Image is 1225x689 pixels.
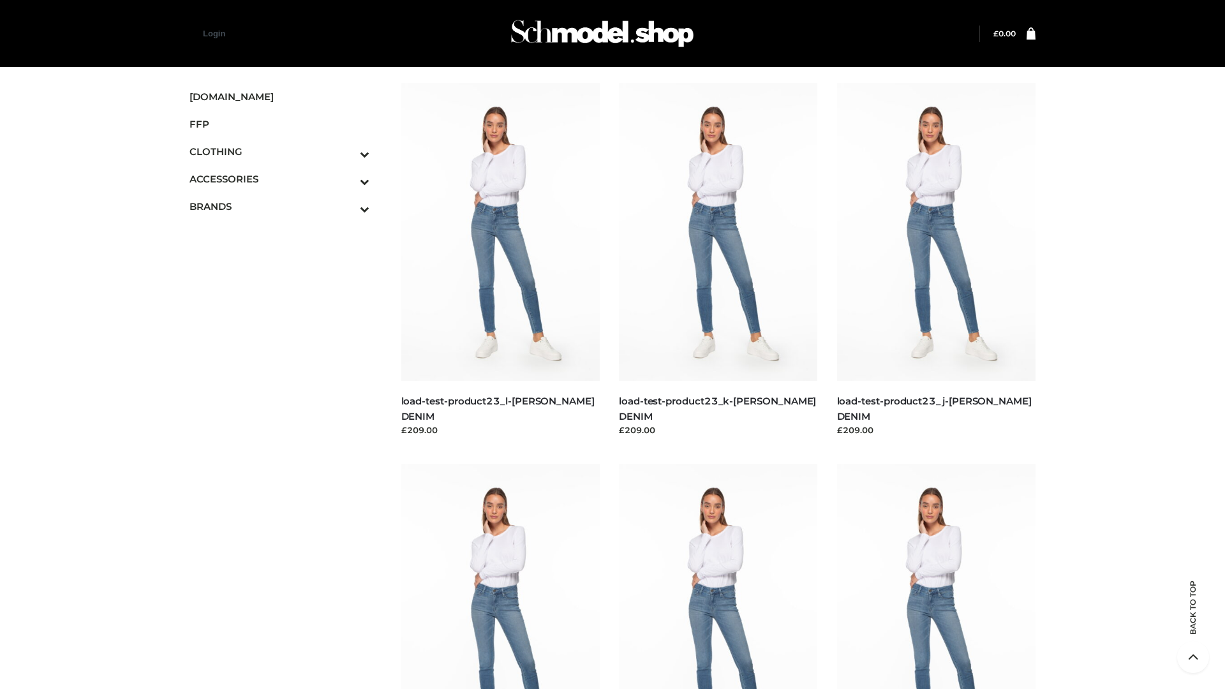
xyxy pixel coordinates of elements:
[325,165,369,193] button: Toggle Submenu
[993,29,1016,38] bdi: 0.00
[189,117,369,131] span: FFP
[1177,603,1209,635] span: Back to top
[619,424,818,436] div: £209.00
[401,395,595,422] a: load-test-product23_l-[PERSON_NAME] DENIM
[837,424,1036,436] div: £209.00
[189,193,369,220] a: BRANDSToggle Submenu
[325,138,369,165] button: Toggle Submenu
[189,83,369,110] a: [DOMAIN_NAME]
[993,29,1016,38] a: £0.00
[203,29,225,38] a: Login
[837,395,1032,422] a: load-test-product23_j-[PERSON_NAME] DENIM
[189,199,369,214] span: BRANDS
[325,193,369,220] button: Toggle Submenu
[189,138,369,165] a: CLOTHINGToggle Submenu
[189,172,369,186] span: ACCESSORIES
[189,89,369,104] span: [DOMAIN_NAME]
[189,110,369,138] a: FFP
[993,29,999,38] span: £
[189,144,369,159] span: CLOTHING
[619,395,816,422] a: load-test-product23_k-[PERSON_NAME] DENIM
[401,424,600,436] div: £209.00
[507,8,698,59] img: Schmodel Admin 964
[189,165,369,193] a: ACCESSORIESToggle Submenu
